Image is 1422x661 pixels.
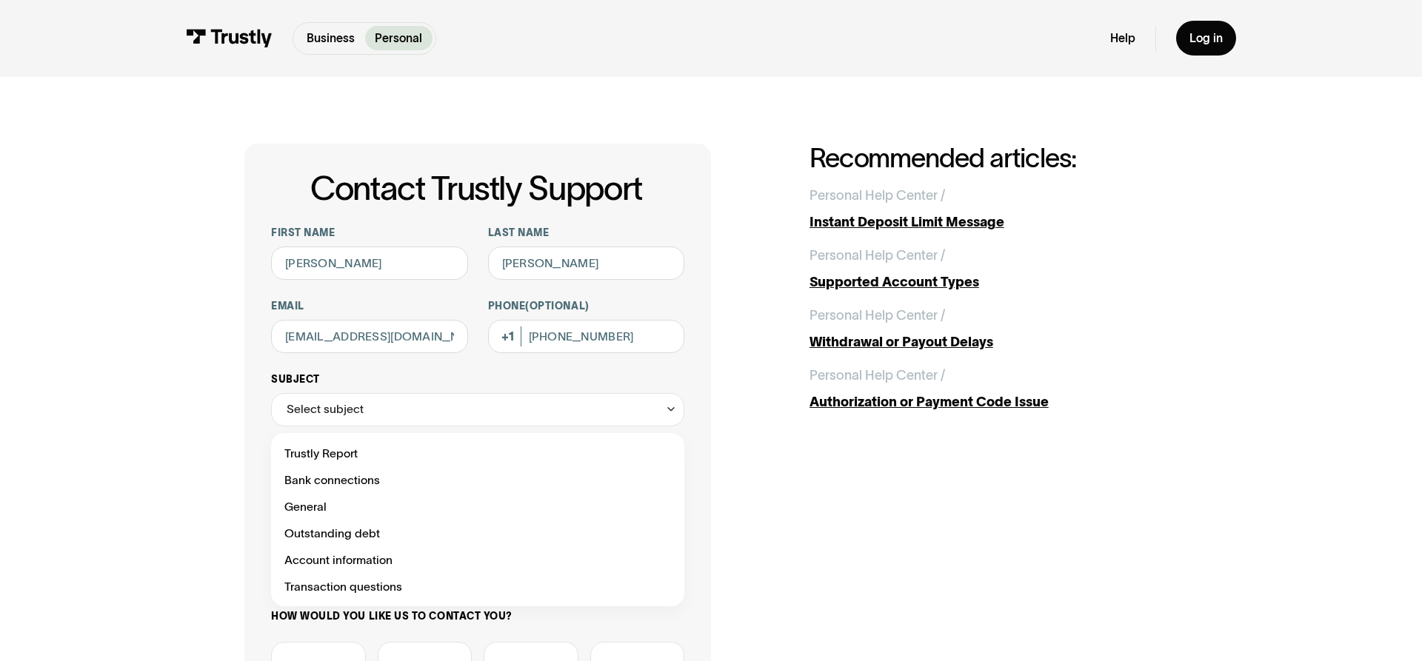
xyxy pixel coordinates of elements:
[810,366,1178,412] a: Personal Help Center /Authorization or Payment Code Issue
[810,306,1178,352] a: Personal Help Center /Withdrawal or Payout Delays
[284,497,327,517] span: General
[284,550,393,570] span: Account information
[307,30,355,47] p: Business
[271,610,684,623] label: How would you like us to contact you?
[297,26,365,50] a: Business
[810,246,1178,292] a: Personal Help Center /Supported Account Types
[525,301,589,312] span: (Optional)
[284,470,380,490] span: Bank connections
[271,300,468,313] label: Email
[488,300,685,313] label: Phone
[271,246,468,280] input: Alex
[810,186,945,206] div: Personal Help Center /
[271,393,684,426] div: Select subject
[186,29,273,47] img: Trustly Logo
[810,272,1178,292] div: Supported Account Types
[287,399,364,419] div: Select subject
[488,246,685,280] input: Howard
[488,320,685,353] input: (555) 555-5555
[1176,21,1236,56] a: Log in
[271,426,684,606] nav: Select subject
[284,523,380,543] span: Outstanding debt
[810,332,1178,352] div: Withdrawal or Payout Delays
[488,227,685,240] label: Last name
[268,170,684,207] h1: Contact Trustly Support
[810,144,1178,173] h2: Recommended articles:
[271,320,468,353] input: alex@mail.com
[284,443,358,463] span: Trustly Report
[810,306,945,326] div: Personal Help Center /
[810,186,1178,232] a: Personal Help Center /Instant Deposit Limit Message
[810,246,945,266] div: Personal Help Center /
[284,577,402,597] span: Transaction questions
[810,392,1178,412] div: Authorization or Payment Code Issue
[810,366,945,386] div: Personal Help Center /
[1189,31,1223,46] div: Log in
[271,227,468,240] label: First name
[375,30,422,47] p: Personal
[271,373,684,386] label: Subject
[365,26,433,50] a: Personal
[810,212,1178,232] div: Instant Deposit Limit Message
[1110,31,1135,46] a: Help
